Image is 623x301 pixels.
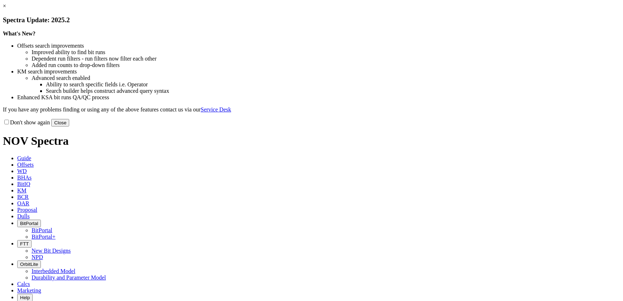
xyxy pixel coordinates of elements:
a: BitPortal+ [32,234,56,240]
a: × [3,3,6,9]
button: Close [51,119,69,126]
li: Improved ability to find bit runs [32,49,620,56]
span: Help [20,295,30,300]
a: Offsets [17,162,34,168]
span: FTT [20,241,29,247]
a: Interbedded Model [32,268,75,274]
a: BCR [17,194,29,200]
li: Ability to search specific fields i.e. Operator [46,81,620,88]
a: Service Desk [201,106,231,113]
a: New Bit Designs [32,248,71,254]
a: BHAs [17,175,32,181]
a: Guide [17,155,31,161]
a: Durability and Parameter Model [32,274,106,281]
p: If you have any problems finding or using any of the above features contact us via our [3,106,620,113]
span: OrbitLite [20,262,38,267]
li: Advanced search enabled [32,75,620,81]
h1: NOV Spectra [3,134,620,148]
a: WD [17,168,27,174]
a: Dulls [17,213,30,219]
li: Dependent run filters - run filters now filter each other [32,56,620,62]
li: KM search improvements [17,68,620,75]
a: NPD [32,254,43,260]
a: Calcs [17,281,30,287]
a: KM [17,187,27,193]
label: Don't show again [3,119,50,125]
button: FTT [17,240,32,248]
a: BitIQ [17,181,30,187]
li: Offsets search improvements [17,43,620,49]
li: Enhanced KSA bit runs QA/QC process [17,94,620,101]
a: OAR [17,200,29,206]
span: BitPortal [20,221,38,226]
strong: What's New? [3,30,35,37]
a: BitPortal [32,227,52,233]
a: Marketing [17,287,41,293]
h3: Spectra Update: 2025.2 [3,16,620,24]
input: Don't show again [4,120,9,124]
li: Search builder helps construct advanced query syntax [46,88,620,94]
button: BitPortal [17,220,41,227]
a: Proposal [17,207,37,213]
button: OrbitLite [17,261,41,268]
li: Added run counts to drop-down filters [32,62,620,68]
